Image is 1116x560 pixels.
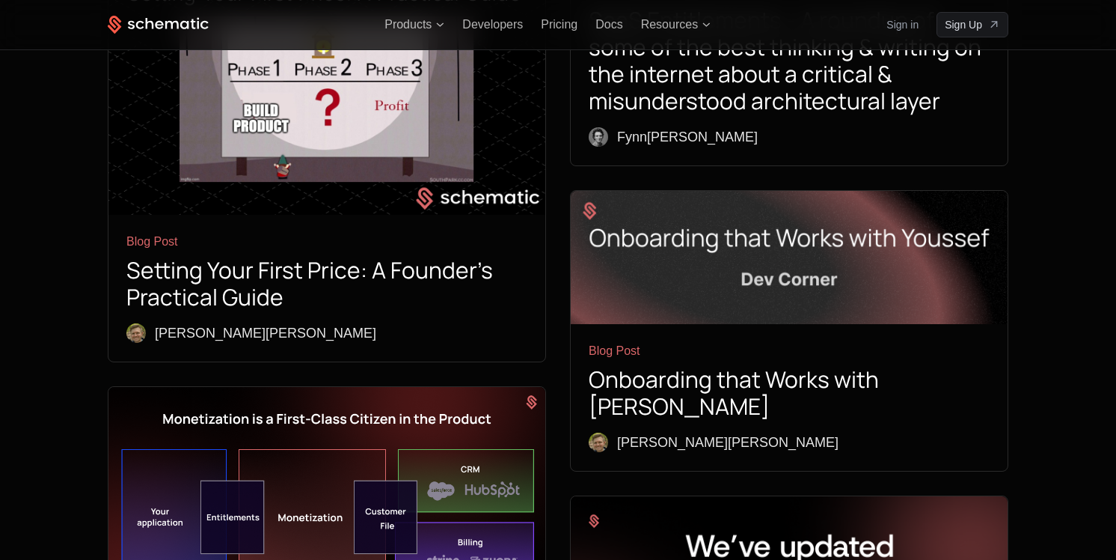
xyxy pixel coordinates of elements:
[589,366,990,420] h1: Onboarding that Works with [PERSON_NAME]
[936,12,1008,37] a: [object Object]
[571,191,1008,470] a: Dev Corner - Onboarding that WorksBlog PostOnboarding that Works with [PERSON_NAME]Ryan Echternac...
[384,18,432,31] span: Products
[462,18,523,31] a: Developers
[589,7,990,115] h1: SaaS Entitlements - A roundup of some of the best thinking & writing on the internet about a crit...
[641,18,698,31] span: Resources
[589,342,990,360] div: Blog Post
[541,18,577,31] a: Pricing
[126,233,527,251] div: Blog Post
[617,127,758,147] div: Fynn [PERSON_NAME]
[617,432,838,453] div: [PERSON_NAME] [PERSON_NAME]
[886,13,919,37] a: Sign in
[589,127,608,147] img: fynn
[945,17,982,32] span: Sign Up
[589,433,608,452] img: Ryan Echternacht
[595,18,622,31] a: Docs
[571,191,1008,323] img: Dev Corner - Onboarding that Works
[155,323,376,344] div: [PERSON_NAME] [PERSON_NAME]
[126,257,527,311] h1: Setting Your First Price: A Founder’s Practical Guide
[126,323,146,343] img: Ryan Echternacht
